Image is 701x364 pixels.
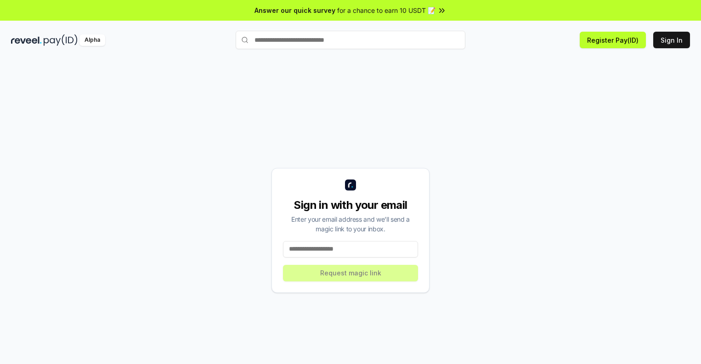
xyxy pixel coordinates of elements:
button: Sign In [653,32,690,48]
img: logo_small [345,179,356,190]
div: Enter your email address and we’ll send a magic link to your inbox. [283,214,418,234]
span: for a chance to earn 10 USDT 📝 [337,6,435,15]
button: Register Pay(ID) [580,32,646,48]
img: reveel_dark [11,34,42,46]
div: Alpha [79,34,105,46]
div: Sign in with your email [283,198,418,213]
span: Answer our quick survey [254,6,335,15]
img: pay_id [44,34,78,46]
